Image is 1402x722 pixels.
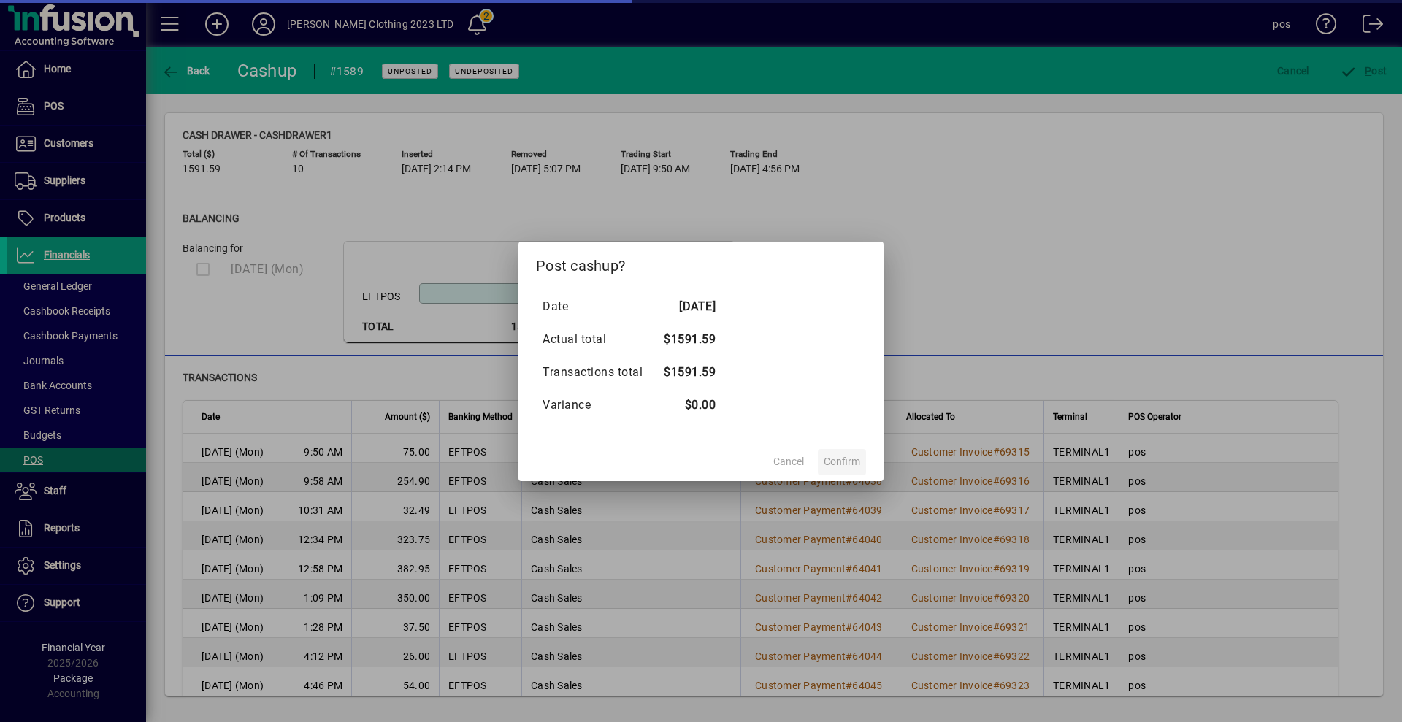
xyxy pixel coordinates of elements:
td: $1591.59 [657,356,716,389]
h2: Post cashup? [518,242,884,284]
td: [DATE] [657,291,716,323]
td: Variance [542,389,657,422]
td: Actual total [542,323,657,356]
td: Date [542,291,657,323]
td: $0.00 [657,389,716,422]
td: Transactions total [542,356,657,389]
td: $1591.59 [657,323,716,356]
